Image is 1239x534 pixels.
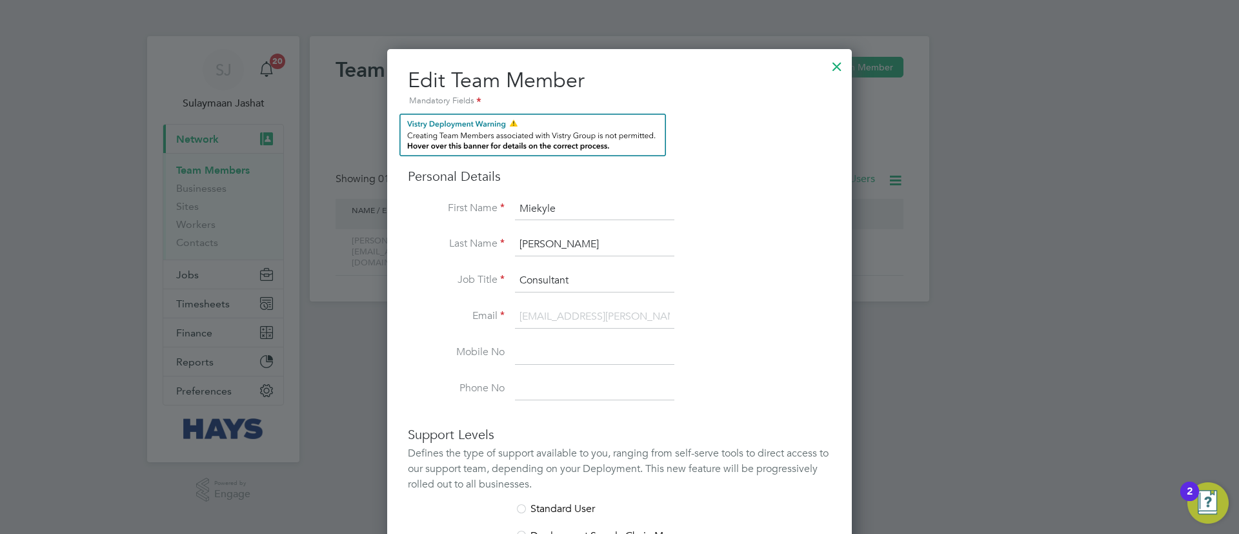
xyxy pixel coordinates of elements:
div: Mandatory Fields [408,94,831,108]
button: Team Members Vistry Reminder [399,114,666,156]
h2: Edit Team Member [408,67,831,108]
h3: Personal Details [408,114,831,185]
li: Standard User [408,502,831,529]
div: Defines the type of support available to you, ranging from self-serve tools to direct access to o... [408,446,831,492]
label: Mobile No [408,345,505,359]
h3: Support Levels [408,426,831,443]
label: Job Title [408,273,505,287]
label: First Name [408,201,505,215]
label: Last Name [408,237,505,251]
button: Open Resource Center, 2 new notifications [1187,482,1229,524]
div: 2 [1187,491,1193,508]
label: Phone No [408,382,505,395]
label: Email [408,309,505,323]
